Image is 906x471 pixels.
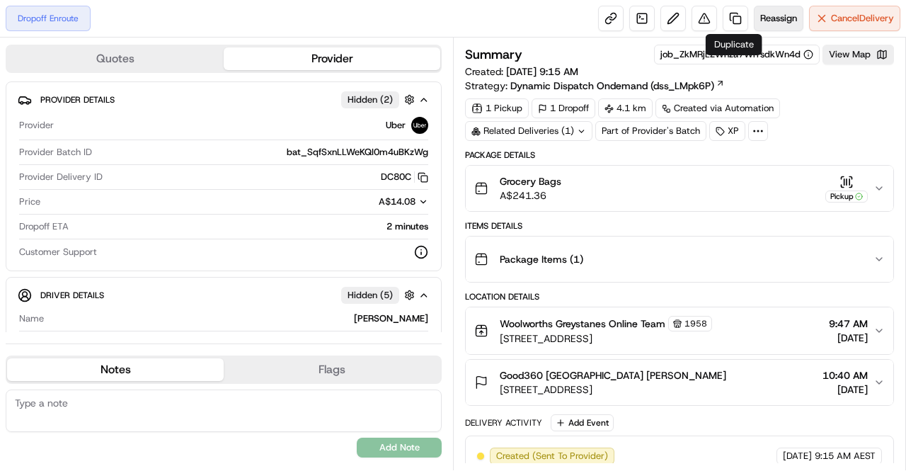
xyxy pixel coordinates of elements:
button: Package Items (1) [466,237,893,282]
span: Good360 [GEOGRAPHIC_DATA] [PERSON_NAME] [500,368,726,382]
span: A$241.36 [500,188,561,203]
span: Driver Details [40,290,104,301]
span: Cancel Delivery [831,12,894,25]
button: Quotes [7,47,224,70]
img: uber-new-logo.jpeg [411,117,428,134]
span: [DATE] 9:15 AM [506,65,578,78]
span: [DATE] [822,382,868,397]
button: Hidden (5) [341,286,418,304]
span: Provider Delivery ID [19,171,103,183]
span: Reassign [760,12,797,25]
span: 10:40 AM [822,368,868,382]
span: 9:47 AM [829,317,868,331]
button: Add Event [551,414,614,431]
button: Hidden (2) [341,91,418,108]
span: Dropoff ETA [19,220,69,233]
span: Customer Support [19,246,97,259]
a: Dynamic Dispatch Ondemand (dss_LMpk6P) [510,79,725,93]
div: Related Deliveries (1) [465,121,592,141]
div: 1 Pickup [465,98,529,118]
div: [PERSON_NAME] [50,312,428,325]
button: Provider [224,47,440,70]
span: [STREET_ADDRESS] [500,331,712,346]
span: Package Items ( 1 ) [500,252,583,266]
span: [DATE] [783,450,812,463]
span: Name [19,312,44,325]
div: Package Details [465,149,894,161]
span: 9:15 AM AEST [815,450,876,463]
button: Notes [7,358,224,381]
span: [STREET_ADDRESS] [500,382,726,397]
span: A$14.08 [379,195,415,208]
span: Hidden ( 2 ) [348,93,393,106]
span: Provider Details [40,94,115,106]
button: Woolworths Greystanes Online Team1958[STREET_ADDRESS]9:47 AM[DATE] [466,307,893,354]
div: Pickup [825,191,868,203]
span: Uber [386,119,406,132]
button: Driver DetailsHidden (5) [18,283,430,307]
span: Hidden ( 5 ) [348,289,393,302]
span: Provider Batch ID [19,146,92,159]
span: Woolworths Greystanes Online Team [500,317,665,331]
div: Strategy: [465,79,725,93]
div: Delivery Activity [465,417,542,429]
span: Created (Sent To Provider) [496,450,608,463]
h3: Summary [465,48,522,61]
span: [DATE] [829,331,868,345]
span: 1958 [684,318,707,329]
span: bat_SqfSxnLLWeKQI0m4uBKzWg [287,146,428,159]
a: Created via Automation [655,98,780,118]
button: Grocery BagsA$241.36Pickup [466,166,893,211]
button: Flags [224,358,440,381]
div: 1 Dropoff [532,98,595,118]
button: View Map [822,45,894,64]
span: Grocery Bags [500,174,561,188]
button: Pickup [825,175,868,203]
button: Good360 [GEOGRAPHIC_DATA] [PERSON_NAME][STREET_ADDRESS]10:40 AM[DATE] [466,360,893,405]
span: Price [19,195,40,208]
button: A$14.08 [304,195,428,208]
div: XP [709,121,745,141]
div: 2 minutes [74,220,428,233]
div: Duplicate [706,34,762,55]
button: Reassign [754,6,803,31]
button: Provider DetailsHidden (2) [18,88,430,111]
button: CancelDelivery [809,6,900,31]
div: Location Details [465,291,894,302]
span: Dynamic Dispatch Ondemand (dss_LMpk6P) [510,79,714,93]
button: DC80C [381,171,428,183]
div: Items Details [465,220,894,232]
span: Provider [19,119,54,132]
div: 4.1 km [598,98,653,118]
button: job_ZkMRjLZWhza7WrrsdkWn4d [660,48,813,61]
span: Created: [465,64,578,79]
